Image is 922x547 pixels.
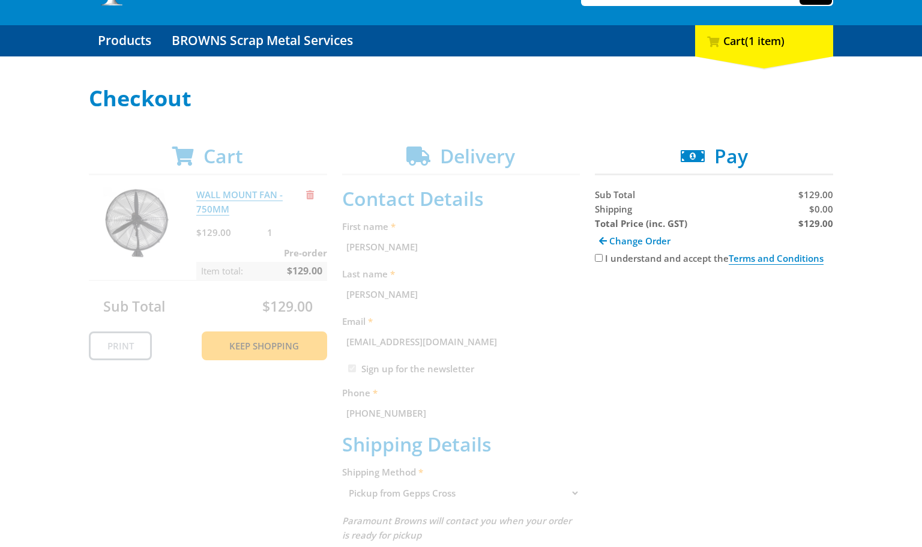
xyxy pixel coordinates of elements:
[798,189,833,201] span: $129.00
[729,252,824,265] a: Terms and Conditions
[695,25,833,56] div: Cart
[89,25,160,56] a: Go to the Products page
[595,231,675,251] a: Change Order
[609,235,670,247] span: Change Order
[745,34,785,48] span: (1 item)
[809,203,833,215] span: $0.00
[595,254,603,262] input: Please accept the terms and conditions.
[605,252,824,264] label: I understand and accept the
[89,86,833,110] h1: Checkout
[595,189,635,201] span: Sub Total
[595,217,687,229] strong: Total Price (inc. GST)
[163,25,362,56] a: Go to the BROWNS Scrap Metal Services page
[714,143,748,169] span: Pay
[595,203,632,215] span: Shipping
[798,217,833,229] strong: $129.00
